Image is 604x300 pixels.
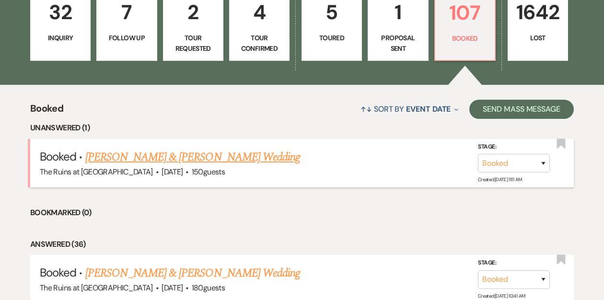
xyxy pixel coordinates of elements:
label: Stage: [478,258,550,268]
p: Toured [308,33,356,43]
span: 150 guests [192,167,225,177]
p: Tour Requested [169,33,217,54]
p: Inquiry [36,33,84,43]
li: Unanswered (1) [30,122,574,134]
span: The Ruins at [GEOGRAPHIC_DATA] [40,167,153,177]
span: Created: [DATE] 11:11 AM [478,176,522,183]
p: Booked [441,33,489,44]
button: Sort By Event Date [357,96,462,122]
p: Follow Up [103,33,151,43]
span: [DATE] [162,283,183,293]
span: 180 guests [192,283,225,293]
span: [DATE] [162,167,183,177]
a: [PERSON_NAME] & [PERSON_NAME] Wedding [85,265,300,282]
span: The Ruins at [GEOGRAPHIC_DATA] [40,283,153,293]
span: Booked [30,101,63,122]
span: Booked [40,265,76,280]
label: Stage: [478,141,550,152]
p: Proposal Sent [374,33,422,54]
span: Booked [40,149,76,164]
li: Answered (36) [30,238,574,251]
p: Lost [514,33,562,43]
span: Created: [DATE] 10:41 AM [478,292,525,299]
span: Event Date [406,104,451,114]
li: Bookmarked (0) [30,207,574,219]
button: Send Mass Message [469,100,574,119]
span: ↑↓ [360,104,372,114]
p: Tour Confirmed [235,33,283,54]
a: [PERSON_NAME] & [PERSON_NAME] Wedding [85,149,300,166]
